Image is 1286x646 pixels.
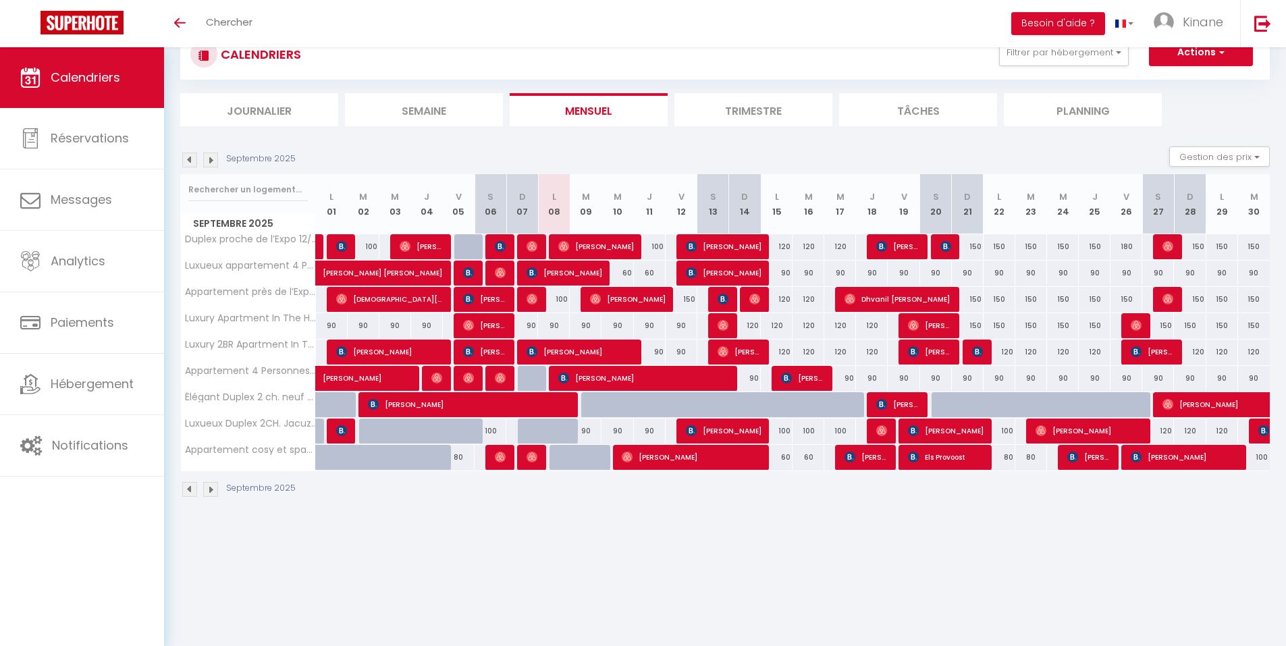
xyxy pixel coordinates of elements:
th: 18 [856,174,888,234]
abbr: J [647,190,652,203]
th: 10 [601,174,633,234]
img: Super Booking [41,11,124,34]
span: [PERSON_NAME] [431,365,442,391]
span: Luxury 2BR Apartment In The Heart Of [GEOGRAPHIC_DATA] [183,340,318,350]
div: 90 [856,366,888,391]
th: 12 [666,174,697,234]
span: [PERSON_NAME] [PERSON_NAME] [323,253,447,279]
span: Élégant Duplex 2 ch. neuf et central [183,392,318,402]
div: 120 [761,313,793,338]
abbr: J [1092,190,1098,203]
abbr: M [1250,190,1258,203]
abbr: V [1123,190,1129,203]
div: 100 [475,419,506,443]
th: 14 [729,174,761,234]
span: Notifications [52,437,128,454]
img: ... [1154,12,1174,32]
div: 150 [1015,313,1047,338]
div: 80 [984,445,1015,470]
p: Septembre 2025 [226,153,296,165]
button: Filtrer par hébergement [999,39,1129,66]
abbr: D [741,190,748,203]
div: 90 [761,261,793,286]
th: 08 [538,174,570,234]
span: [PERSON_NAME] [1067,444,1110,470]
span: [PERSON_NAME] [323,358,416,384]
div: 120 [1015,340,1047,365]
th: 29 [1206,174,1238,234]
div: 90 [634,313,666,338]
div: 120 [984,340,1015,365]
li: Tâches [839,93,997,126]
abbr: J [424,190,429,203]
div: 90 [1238,261,1270,286]
abbr: L [775,190,779,203]
div: 90 [379,313,411,338]
th: 16 [793,174,824,234]
img: logout [1254,15,1271,32]
abbr: D [964,190,971,203]
span: [PERSON_NAME] [718,339,761,365]
div: 90 [634,419,666,443]
span: Thu Trang [527,234,537,259]
span: [PERSON_NAME] [845,444,888,470]
div: 120 [1142,419,1174,443]
span: [PERSON_NAME] [336,418,347,443]
span: [PERSON_NAME] [527,339,635,365]
div: 150 [1142,313,1174,338]
div: 150 [1079,287,1110,312]
abbr: L [997,190,1001,203]
th: 26 [1110,174,1142,234]
abbr: S [710,190,716,203]
abbr: L [329,190,333,203]
a: [PERSON_NAME] [316,366,348,392]
span: Luxueux Duplex 2CH. Jacuzzi Balnéo Et Terasse [183,419,318,429]
abbr: V [456,190,462,203]
a: anduela nazaj [316,234,323,260]
div: 90 [856,261,888,286]
span: [PERSON_NAME] [908,339,951,365]
div: 150 [1015,287,1047,312]
div: 120 [793,234,824,259]
span: [PERSON_NAME] [908,418,984,443]
div: 90 [1079,366,1110,391]
div: 120 [1174,419,1206,443]
div: 60 [601,261,633,286]
div: 90 [920,261,952,286]
div: 150 [1238,313,1270,338]
div: 80 [443,445,475,470]
span: Kinane [1183,14,1223,30]
div: 90 [1174,366,1206,391]
abbr: D [519,190,526,203]
div: 60 [793,445,824,470]
li: Planning [1004,93,1162,126]
li: Trimestre [674,93,832,126]
div: 90 [1142,366,1174,391]
div: 150 [984,313,1015,338]
div: 90 [506,313,538,338]
span: Réservations [51,130,129,146]
div: 90 [1238,366,1270,391]
span: [PERSON_NAME] [336,234,347,259]
th: 27 [1142,174,1174,234]
div: 150 [1206,313,1238,338]
div: 150 [1015,234,1047,259]
span: [PERSON_NAME] [876,234,919,259]
div: 90 [824,366,856,391]
span: Analytics [51,252,105,269]
div: 150 [1110,287,1142,312]
th: 17 [824,174,856,234]
div: 90 [729,366,761,391]
div: 90 [1079,261,1110,286]
div: 120 [793,340,824,365]
th: 04 [411,174,443,234]
div: 120 [1174,340,1206,365]
span: [DEMOGRAPHIC_DATA][PERSON_NAME] [336,286,444,312]
th: 23 [1015,174,1047,234]
div: 150 [1238,287,1270,312]
abbr: L [1220,190,1224,203]
abbr: M [1059,190,1067,203]
div: 90 [984,366,1015,391]
span: [PERSON_NAME] [908,313,951,338]
span: Appartement cosy et spacieux proche de l’ING Arena [183,445,318,455]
